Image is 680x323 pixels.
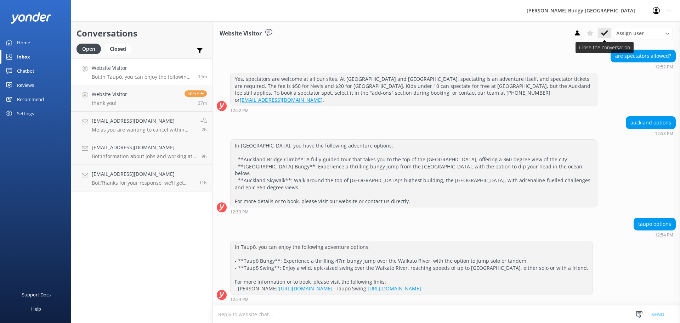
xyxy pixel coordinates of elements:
span: Aug 26 2025 12:54pm (UTC +12:00) Pacific/Auckland [198,73,207,79]
a: [URL][DOMAIN_NAME] [368,285,421,292]
div: Aug 26 2025 12:52pm (UTC +12:00) Pacific/Auckland [230,108,597,113]
div: Assign User [613,28,673,39]
span: Aug 26 2025 12:41pm (UTC +12:00) Pacific/Auckland [198,100,207,106]
div: Support Docs [22,288,51,302]
strong: 12:54 PM [230,297,249,302]
img: yonder-white-logo.png [11,12,51,24]
strong: 12:52 PM [655,65,673,69]
a: [EMAIL_ADDRESS][DOMAIN_NAME] [240,96,323,103]
div: Aug 26 2025 12:53pm (UTC +12:00) Pacific/Auckland [230,209,597,214]
p: Bot: Thanks for your response, we'll get back to you as soon as we can during opening hours. [92,180,194,186]
p: Me: as you are wanting to cancel within 48hrs we do need confirmation that there are external fac... [92,127,195,133]
h4: Website Visitor [92,90,127,98]
h4: [EMAIL_ADDRESS][DOMAIN_NAME] [92,117,195,125]
strong: 12:54 PM [655,233,673,237]
strong: 12:52 PM [230,108,249,113]
span: Reply [185,90,207,97]
div: Help [31,302,41,316]
div: Yes, spectators are welcome at all our sites. At [GEOGRAPHIC_DATA] and [GEOGRAPHIC_DATA], spectat... [231,73,597,106]
h2: Conversations [76,27,207,40]
strong: 12:53 PM [655,132,673,136]
div: Reviews [17,78,34,92]
h3: Website Visitor [220,29,262,38]
div: Aug 26 2025 12:54pm (UTC +12:00) Pacific/Auckland [230,297,593,302]
a: [URL][DOMAIN_NAME] [279,285,333,292]
span: Assign user [616,29,644,37]
div: In Taupō, you can enjoy the following adventure options: - **Taupō Bungy**: Experience a thrillin... [231,241,593,295]
div: taupo options [634,218,675,230]
div: In [GEOGRAPHIC_DATA], you have the following adventure options: - **Auckland Bridge Climb**: A fu... [231,140,597,207]
p: thank you! [92,100,127,106]
div: Recommend [17,92,44,106]
div: are spectators allowed? [611,50,675,62]
h4: [EMAIL_ADDRESS][DOMAIN_NAME] [92,170,194,178]
div: auckland options [626,117,675,129]
div: Aug 26 2025 12:52pm (UTC +12:00) Pacific/Auckland [230,41,597,46]
div: Aug 26 2025 12:54pm (UTC +12:00) Pacific/Auckland [634,232,676,237]
div: Inbox [17,50,30,64]
div: Closed [104,44,131,54]
strong: 12:53 PM [230,210,249,214]
div: Aug 26 2025 12:52pm (UTC +12:00) Pacific/Auckland [611,64,676,69]
h4: Website Visitor [92,64,193,72]
a: Website Visitorthank you!Reply27m [71,85,212,112]
a: [EMAIL_ADDRESS][DOMAIN_NAME]Bot:Information about jobs and working at [GEOGRAPHIC_DATA], as well ... [71,138,212,165]
a: [EMAIL_ADDRESS][DOMAIN_NAME]Me:as you are wanting to cancel within 48hrs we do need confirmation ... [71,112,212,138]
div: Aug 26 2025 12:53pm (UTC +12:00) Pacific/Auckland [626,131,676,136]
a: Closed [104,45,135,52]
h4: [EMAIL_ADDRESS][DOMAIN_NAME] [92,144,196,151]
p: Bot: Information about jobs and working at [GEOGRAPHIC_DATA], as well as all of our current vacan... [92,153,196,160]
p: Bot: In Taupō, you can enjoy the following adventure options: - **Taupō Bungy**: Experience a thr... [92,74,193,80]
a: [EMAIL_ADDRESS][DOMAIN_NAME]Bot:Thanks for your response, we'll get back to you as soon as we can... [71,165,212,191]
a: Open [76,45,104,52]
div: Settings [17,106,34,121]
strong: 12:52 PM [230,42,249,46]
span: Aug 26 2025 01:11am (UTC +12:00) Pacific/Auckland [199,180,207,186]
a: Website VisitorBot:In Taupō, you can enjoy the following adventure options: - **Taupō Bungy**: Ex... [71,59,212,85]
div: Chatbot [17,64,34,78]
span: Aug 26 2025 03:38am (UTC +12:00) Pacific/Auckland [202,153,207,159]
div: Open [76,44,101,54]
div: Home [17,35,30,50]
span: Aug 26 2025 10:53am (UTC +12:00) Pacific/Auckland [202,127,207,133]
